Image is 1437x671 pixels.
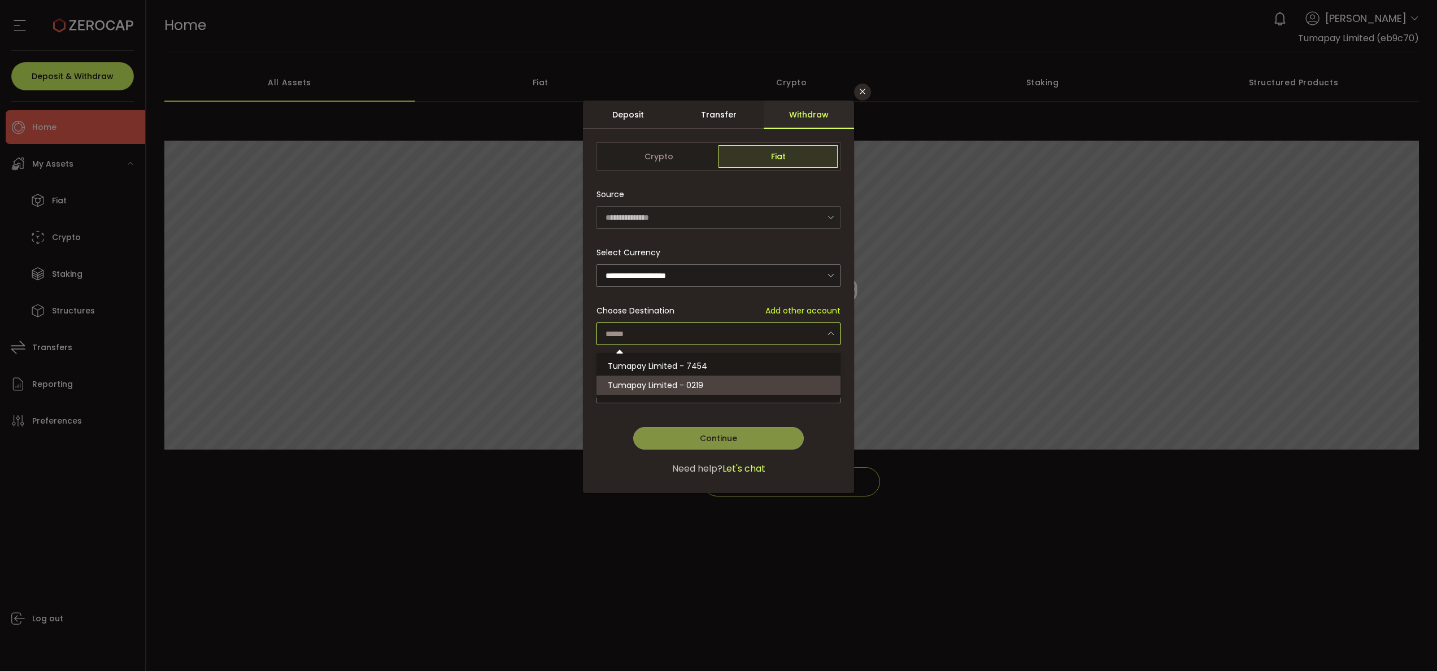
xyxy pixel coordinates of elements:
div: Withdraw [764,101,854,129]
span: Source [596,183,624,206]
div: dialog [583,101,854,493]
button: Continue [633,427,804,450]
span: Let's chat [722,462,765,476]
button: Close [854,84,871,101]
div: Transfer [673,101,764,129]
span: Tumapay Limited - 7454 [608,360,707,372]
span: Crypto [599,145,718,168]
div: Deposit [583,101,673,129]
span: Continue [700,433,737,444]
span: Tumapay Limited - 0219 [608,380,703,391]
span: Fiat [718,145,838,168]
label: Select Currency [596,247,667,258]
iframe: Chat Widget [1306,549,1437,671]
span: Choose Destination [596,305,674,317]
span: Add other account [765,305,841,317]
span: Need help? [672,462,722,476]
